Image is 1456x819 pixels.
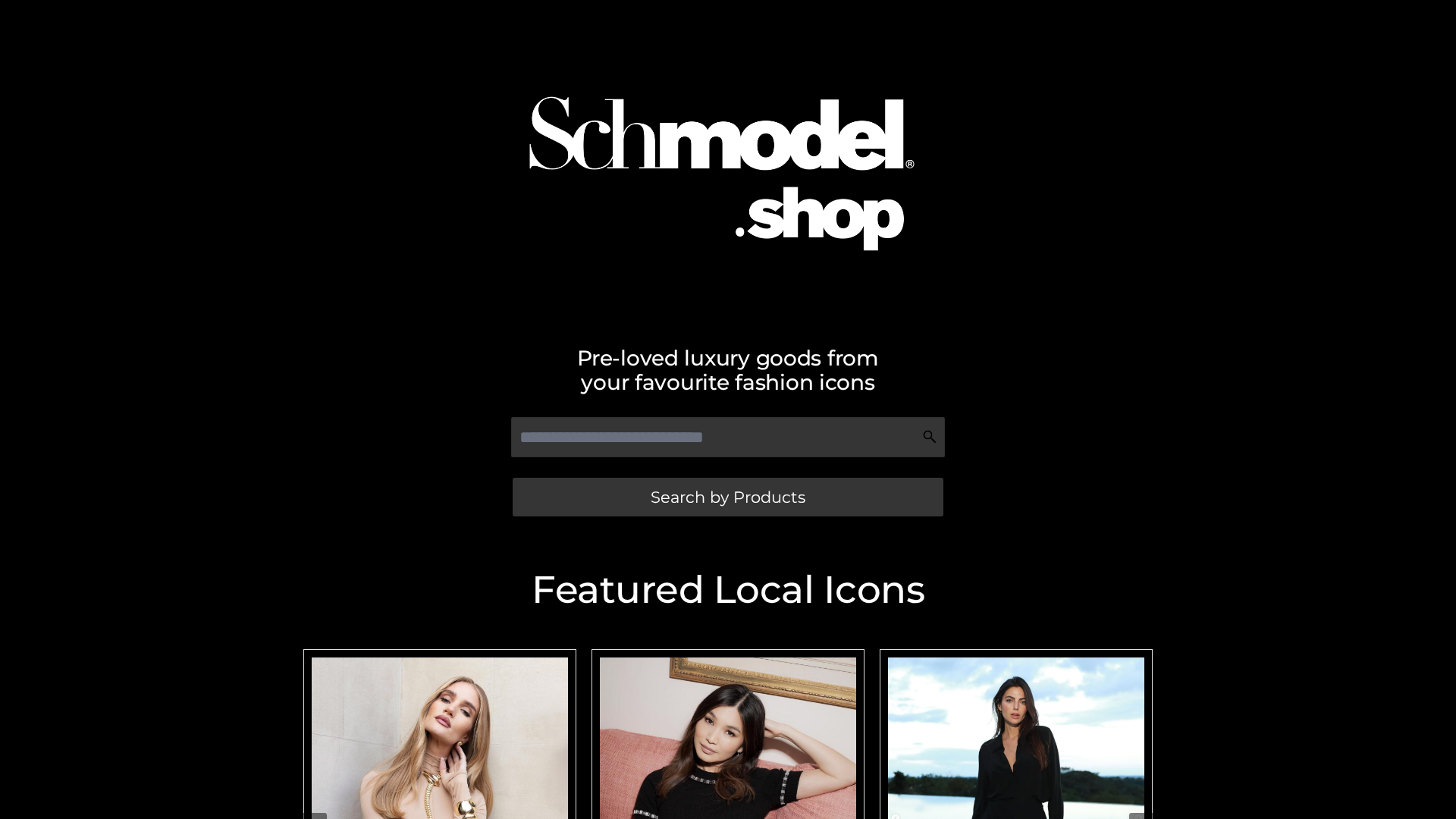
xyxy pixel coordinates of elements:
img: Search Icon [922,429,937,444]
h2: Pre-loved luxury goods from your favourite fashion icons [296,346,1160,394]
h2: Featured Local Icons​ [296,571,1160,609]
a: Search by Products [513,478,943,516]
span: Search by Products [651,489,805,505]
